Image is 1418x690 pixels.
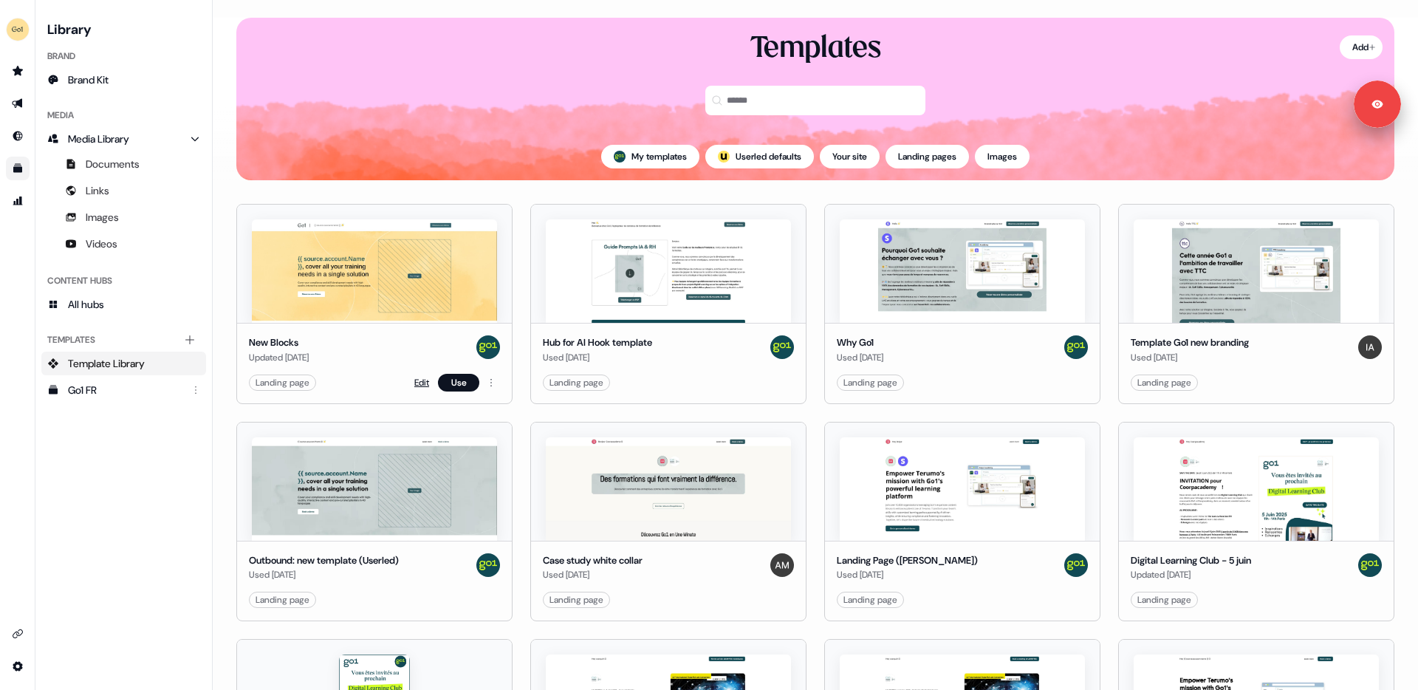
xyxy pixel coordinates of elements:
img: Antoine [614,151,626,163]
div: Updated [DATE] [249,350,309,365]
div: Used [DATE] [1131,350,1249,365]
img: Ilan [1358,335,1382,359]
div: Landing page [549,375,603,390]
a: Images [41,205,206,229]
div: Templates [750,30,881,68]
div: Landing page [256,375,309,390]
button: Template Go1 new brandingTemplate Go1 new brandingUsed [DATE]IlanLanding page [1118,204,1394,404]
button: Case study white collarCase study white collarUsed [DATE]alexandreLanding page [530,422,806,622]
div: Templates [41,328,206,352]
div: Content Hubs [41,269,206,293]
div: Landing page [1137,592,1191,607]
button: Use [438,374,479,392]
a: All hubs [41,293,206,316]
button: Why Go1Why Go1Used [DATE]AntoineLanding page [824,204,1100,404]
div: Digital Learning Club - 5 juin [1131,553,1251,568]
span: Images [86,210,119,225]
div: Landing page [549,592,603,607]
button: Landing Page (ryan)Landing Page ([PERSON_NAME])Used [DATE]AntoineLanding page [824,422,1100,622]
a: Go to Inbound [6,124,30,148]
span: Documents [86,157,140,171]
img: Antoine [476,335,500,359]
div: Outbound: new template (Userled) [249,553,399,568]
img: New Blocks [252,219,497,323]
a: Go to integrations [6,622,30,646]
a: Go to attribution [6,189,30,213]
a: Go to integrations [6,655,30,678]
span: All hubs [68,297,104,312]
div: Brand [41,44,206,68]
span: Template Library [68,356,145,371]
img: alexandre [770,553,794,577]
div: Case study white collar [543,553,643,568]
span: Brand Kit [68,72,109,87]
img: Antoine [1064,553,1088,577]
div: Landing page [843,375,897,390]
div: Landing page [843,592,897,607]
div: Used [DATE] [837,350,883,365]
button: Images [975,145,1030,168]
a: Template Library [41,352,206,375]
div: Hub for AI Hook template [543,335,652,350]
img: userled logo [718,151,730,163]
div: Used [DATE] [543,567,643,582]
div: Used [DATE] [249,567,399,582]
button: Your site [820,145,880,168]
button: Add [1340,35,1383,59]
div: ; [718,151,730,163]
div: Template Go1 new branding [1131,335,1249,350]
div: Used [DATE] [543,350,652,365]
a: Edit [414,375,429,390]
img: Why Go1 [840,219,1085,323]
span: Links [86,183,109,198]
div: Updated [DATE] [1131,567,1251,582]
img: Antoine [1064,335,1088,359]
a: Go1 FR [41,378,206,402]
img: Outbound: new template (Userled) [252,437,497,541]
a: Documents [41,152,206,176]
div: New Blocks [249,335,309,350]
div: Go1 FR [68,383,182,397]
a: Go to templates [6,157,30,180]
img: Landing Page (ryan) [840,437,1085,541]
span: Videos [86,236,117,251]
button: Outbound: new template (Userled)Outbound: new template (Userled)Used [DATE]AntoineLanding page [236,422,513,622]
div: Landing Page ([PERSON_NAME]) [837,553,978,568]
a: Go to prospects [6,59,30,83]
div: Used [DATE] [837,567,978,582]
img: Template Go1 new branding [1134,219,1379,323]
h3: Library [41,18,206,38]
button: My templates [601,145,699,168]
button: Landing pages [886,145,969,168]
button: Hub for AI Hook templateHub for AI Hook templateUsed [DATE]AntoineLanding page [530,204,806,404]
img: Antoine [1358,553,1382,577]
a: Go to outbound experience [6,92,30,115]
a: Links [41,179,206,202]
div: Why Go1 [837,335,883,350]
div: Media [41,103,206,127]
img: Digital Learning Club - 5 juin [1134,437,1379,541]
span: Media Library [68,131,129,146]
div: Landing page [1137,375,1191,390]
a: Brand Kit [41,68,206,92]
img: Antoine [476,553,500,577]
a: Videos [41,232,206,256]
button: New BlocksNew BlocksUpdated [DATE]AntoineLanding pageEditUse [236,204,513,404]
div: Landing page [256,592,309,607]
button: Digital Learning Club - 5 juinDigital Learning Club - 5 juinUpdated [DATE]AntoineLanding page [1118,422,1394,622]
img: Antoine [770,335,794,359]
a: Media Library [41,127,206,151]
img: Hub for AI Hook template [546,219,791,323]
img: Case study white collar [546,437,791,541]
button: userled logo;Userled defaults [705,145,814,168]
